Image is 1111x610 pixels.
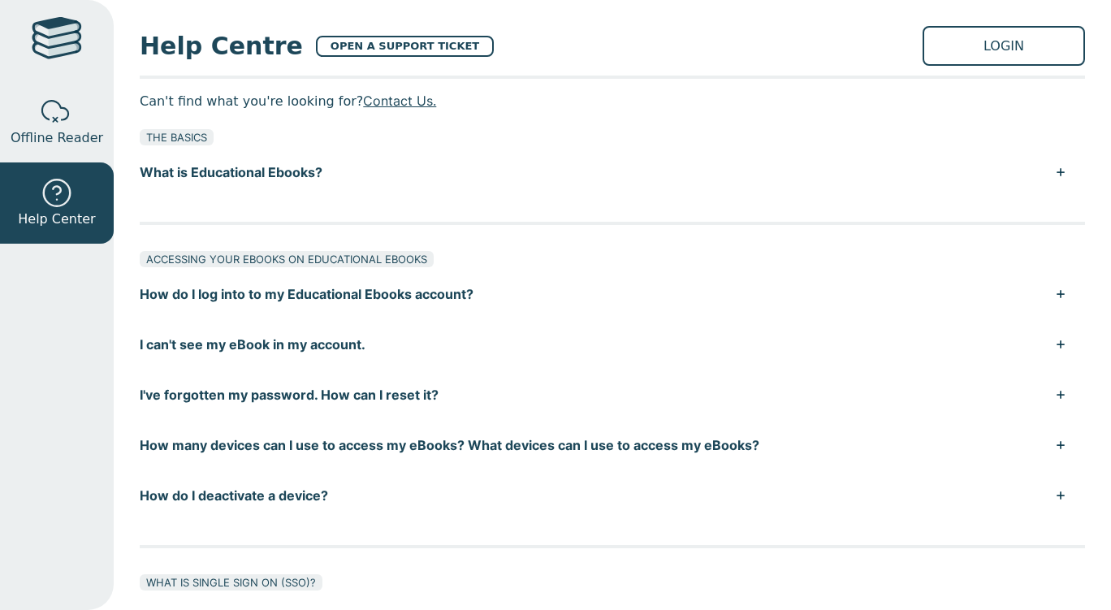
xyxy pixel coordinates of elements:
button: How do I deactivate a device? [140,470,1085,521]
button: I've forgotten my password. How can I reset it? [140,370,1085,420]
a: LOGIN [923,26,1085,66]
span: Help Center [18,210,95,229]
a: Contact Us. [363,93,436,109]
span: Offline Reader [11,128,103,148]
p: Can't find what you're looking for? [140,89,1085,113]
div: ACCESSING YOUR EBOOKS ON EDUCATIONAL EBOOKS [140,251,434,267]
button: I can't see my eBook in my account. [140,319,1085,370]
div: WHAT IS SINGLE SIGN ON (SSO)? [140,574,322,591]
span: Help Centre [140,28,303,64]
div: THE BASICS [140,129,214,145]
button: How many devices can I use to access my eBooks? What devices can I use to access my eBooks? [140,420,1085,470]
button: How do I log into to my Educational Ebooks account? [140,269,1085,319]
button: What is Educational Ebooks? [140,147,1085,197]
a: OPEN A SUPPORT TICKET [316,36,494,57]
